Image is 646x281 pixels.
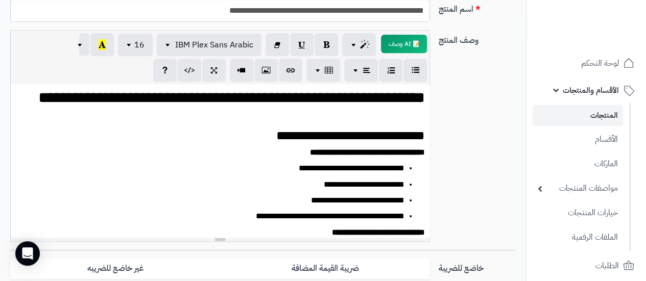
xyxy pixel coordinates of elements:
button: 📝 AI وصف [381,35,427,53]
a: لوحة التحكم [533,51,640,75]
a: مواصفات المنتجات [533,177,623,199]
span: الطلبات [595,259,619,273]
a: الملفات الرقمية [533,226,623,248]
span: 16 [134,39,145,51]
img: logo-2.png [577,8,636,29]
label: خاضع للضريبة [434,258,520,274]
button: IBM Plex Sans Arabic [157,34,261,56]
label: غير خاضع للضريبه [10,258,220,279]
a: خيارات المنتجات [533,202,623,224]
a: الأقسام [533,129,623,150]
span: IBM Plex Sans Arabic [175,39,253,51]
a: المنتجات [533,105,623,126]
a: الماركات [533,153,623,175]
a: الطلبات [533,253,640,278]
label: ضريبة القيمة المضافة [220,258,430,279]
label: وصف المنتج [434,30,520,46]
span: لوحة التحكم [581,56,619,70]
button: 16 [118,34,153,56]
div: Open Intercom Messenger [15,241,40,266]
span: الأقسام والمنتجات [563,83,619,97]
